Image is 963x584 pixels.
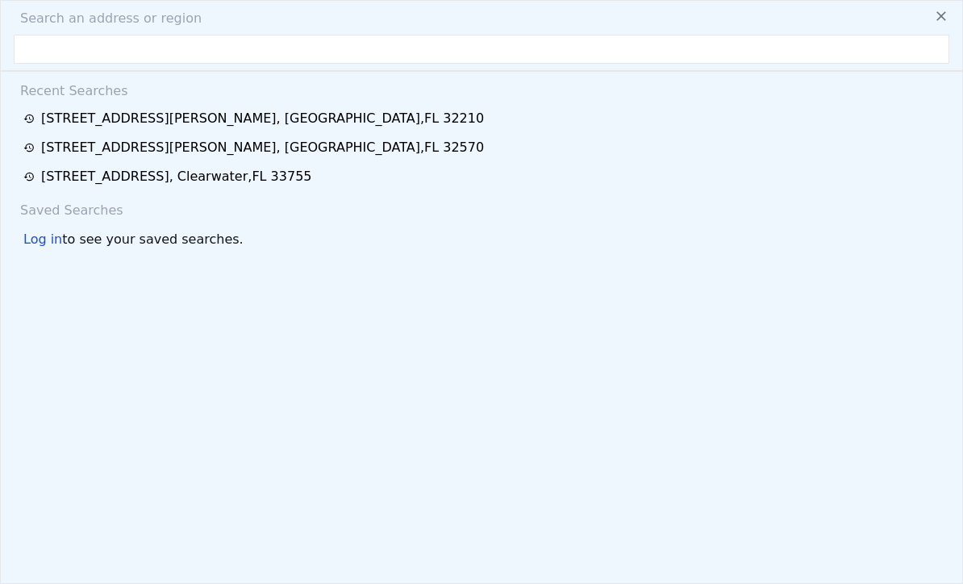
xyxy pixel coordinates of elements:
[41,109,484,128] div: [STREET_ADDRESS][PERSON_NAME] , [GEOGRAPHIC_DATA] , FL 32210
[14,191,949,223] div: Saved Searches
[41,138,484,157] div: [STREET_ADDRESS][PERSON_NAME] , [GEOGRAPHIC_DATA] , FL 32570
[7,9,202,28] span: Search an address or region
[23,167,944,186] a: [STREET_ADDRESS], Clearwater,FL 33755
[23,109,944,128] a: [STREET_ADDRESS][PERSON_NAME], [GEOGRAPHIC_DATA],FL 32210
[41,167,312,186] div: [STREET_ADDRESS] , Clearwater , FL 33755
[62,230,243,249] span: to see your saved searches.
[23,230,62,249] div: Log in
[23,138,944,157] a: [STREET_ADDRESS][PERSON_NAME], [GEOGRAPHIC_DATA],FL 32570
[14,72,949,104] div: Recent Searches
